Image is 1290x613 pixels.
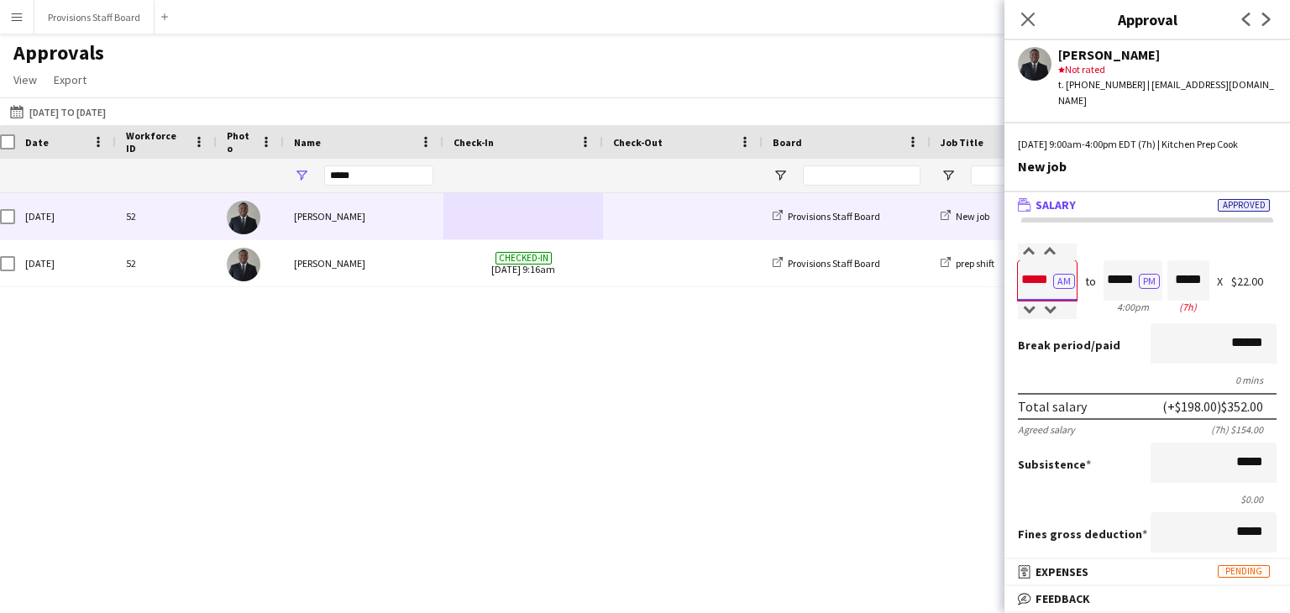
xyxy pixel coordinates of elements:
[1018,527,1147,542] label: Fines gross deduction
[294,168,309,183] button: Open Filter Menu
[1058,62,1277,77] div: Not rated
[788,257,880,270] span: Provisions Staff Board
[1058,47,1277,62] div: [PERSON_NAME]
[773,136,802,149] span: Board
[1104,301,1162,313] div: 4:00pm
[773,168,788,183] button: Open Filter Menu
[1018,398,1087,415] div: Total salary
[294,136,321,149] span: Name
[324,165,433,186] input: Name Filter Input
[454,240,593,286] span: [DATE] 9:16am
[971,165,1088,186] input: Job Title Filter Input
[956,210,989,223] span: New job
[7,102,109,122] button: [DATE] to [DATE]
[1036,591,1090,606] span: Feedback
[116,193,217,239] div: 52
[15,240,116,286] div: [DATE]
[1018,301,1077,313] div: 9:00am
[284,193,443,239] div: [PERSON_NAME]
[47,69,93,91] a: Export
[941,210,989,223] a: New job
[941,136,983,149] span: Job Title
[1218,199,1270,212] span: Approved
[1018,338,1091,353] span: Break period
[15,193,116,239] div: [DATE]
[116,240,217,286] div: 52
[34,1,155,34] button: Provisions Staff Board
[1231,275,1277,288] div: $22.00
[773,210,880,223] a: Provisions Staff Board
[1018,244,1277,257] label: Salary
[1085,275,1096,288] div: to
[227,248,260,281] img: Kumbukani Phiri
[454,136,494,149] span: Check-In
[1018,338,1120,353] label: /paid
[1018,137,1277,152] div: [DATE] 9:00am-4:00pm EDT (7h) | Kitchen Prep Cook
[1053,274,1075,289] button: AM
[1162,398,1263,415] div: (+$198.00) $352.00
[1004,586,1290,611] mat-expansion-panel-header: Feedback
[1018,423,1075,436] div: Agreed salary
[941,257,994,270] a: prep shift
[284,240,443,286] div: [PERSON_NAME]
[1167,301,1209,313] div: 7h
[496,252,552,265] span: Checked-in
[1139,274,1160,289] button: PM
[1018,457,1091,472] label: Subsistence
[54,72,87,87] span: Export
[1218,565,1270,578] span: Pending
[1018,159,1277,174] div: New job
[126,129,186,155] span: Workforce ID
[1217,275,1223,288] div: X
[773,257,880,270] a: Provisions Staff Board
[803,165,920,186] input: Board Filter Input
[1058,77,1277,107] div: t. [PHONE_NUMBER] | [EMAIL_ADDRESS][DOMAIN_NAME]
[1211,423,1277,436] div: (7h) $154.00
[941,168,956,183] button: Open Filter Menu
[1036,564,1088,579] span: Expenses
[1004,192,1290,217] mat-expansion-panel-header: SalaryApproved
[956,257,994,270] span: prep shift
[7,69,44,91] a: View
[13,72,37,87] span: View
[1036,197,1076,212] span: Salary
[1004,559,1290,584] mat-expansion-panel-header: ExpensesPending
[1018,374,1277,386] div: 0 mins
[227,129,254,155] span: Photo
[613,136,663,149] span: Check-Out
[1018,493,1277,506] div: $0.00
[788,210,880,223] span: Provisions Staff Board
[227,201,260,234] img: Kumbukani Phiri
[25,136,49,149] span: Date
[1004,8,1290,30] h3: Approval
